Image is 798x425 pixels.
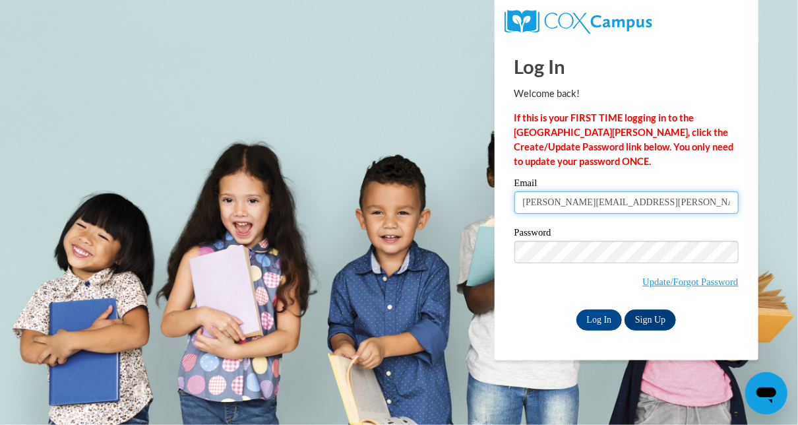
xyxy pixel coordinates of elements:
[625,310,676,331] a: Sign Up
[514,228,739,241] label: Password
[514,53,739,80] h1: Log In
[514,178,739,191] label: Email
[642,277,738,287] a: Update/Forgot Password
[514,112,734,167] strong: If this is your FIRST TIME logging in to the [GEOGRAPHIC_DATA][PERSON_NAME], click the Create/Upd...
[745,372,787,414] iframe: Button to launch messaging window
[514,86,739,101] p: Welcome back!
[576,310,623,331] input: Log In
[505,10,652,34] img: COX Campus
